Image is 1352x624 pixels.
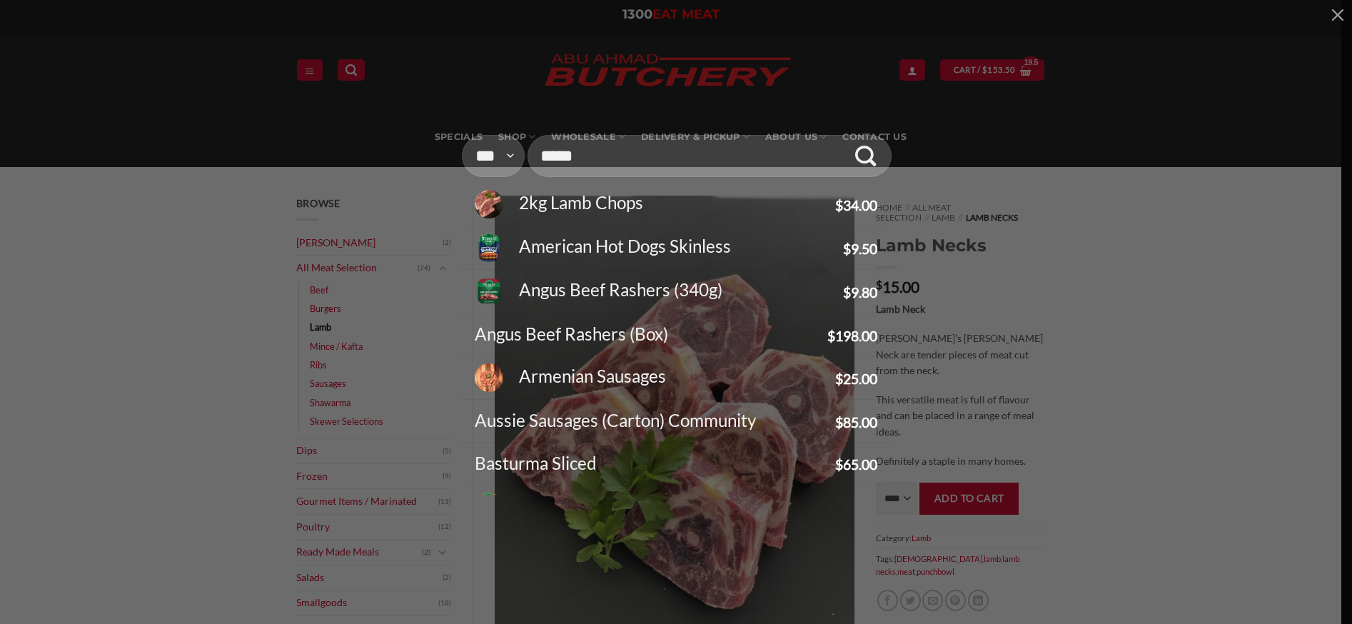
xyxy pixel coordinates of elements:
[475,407,832,435] div: Aussie Sausages (Carton) Community
[835,371,843,387] span: $
[835,371,877,387] bdi: 25.00
[475,190,503,218] img: Lamb-forequarter-Chops-abu-ahmad-butchery-punchbowl-280x280.jpg
[475,277,503,306] img: 09346587073640_C1N1-280x280.png
[827,328,877,344] bdi: 198.00
[835,197,843,213] span: $
[835,456,843,473] span: $
[835,414,843,431] span: $
[844,129,887,183] button: Submit
[835,456,877,473] bdi: 65.00
[510,363,832,391] div: Armenian Sausages
[843,241,877,257] bdi: 9.50
[475,233,503,262] img: 09346587009991_C1N1-280x280.png
[827,328,835,344] span: $
[510,492,839,520] div: Beef and [PERSON_NAME]
[843,241,851,257] span: $
[475,450,832,478] div: Basturma Sliced
[510,189,832,217] div: 2kg Lamb Chops
[510,233,839,261] div: American Hot Dogs Skinless
[835,414,877,431] bdi: 85.00
[835,197,877,213] bdi: 34.00
[843,284,851,301] span: $
[475,321,824,348] div: Angus Beef Rashers (Box)
[510,276,839,304] div: Angus Beef Rashers (340g)
[1292,567,1338,610] iframe: chat widget
[475,493,503,521] img: 09346587003180_C1N1-280x280.png
[475,363,503,392] img: Armenian-Sausages-280x280.jpg
[843,284,877,301] bdi: 9.80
